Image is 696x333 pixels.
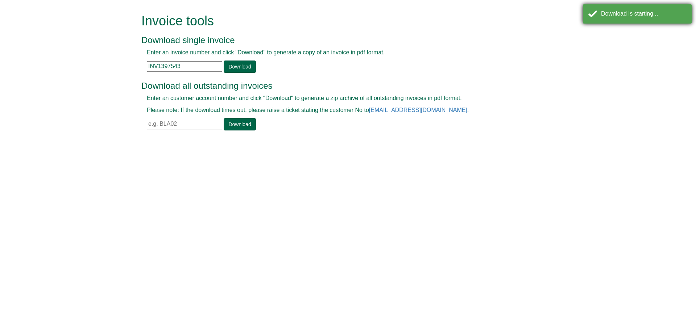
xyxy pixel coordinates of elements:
[369,107,467,113] a: [EMAIL_ADDRESS][DOMAIN_NAME]
[147,106,533,115] p: Please note: If the download times out, please raise a ticket stating the customer No to .
[224,61,256,73] a: Download
[141,36,538,45] h3: Download single invoice
[147,94,533,103] p: Enter an customer account number and click "Download" to generate a zip archive of all outstandin...
[141,14,538,28] h1: Invoice tools
[141,81,538,91] h3: Download all outstanding invoices
[224,118,256,130] a: Download
[147,49,533,57] p: Enter an invoice number and click "Download" to generate a copy of an invoice in pdf format.
[147,119,222,129] input: e.g. BLA02
[147,61,222,72] input: e.g. INV1234
[601,10,686,18] div: Download is starting...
